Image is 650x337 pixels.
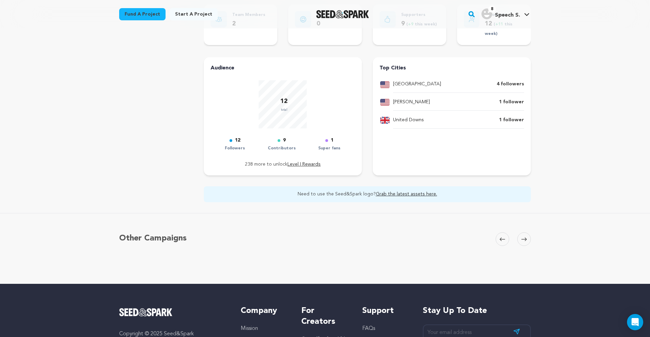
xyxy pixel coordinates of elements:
[119,308,172,316] img: Seed&Spark Logo
[211,161,355,169] p: 238 more to unlock
[393,98,430,106] p: [PERSON_NAME]
[241,306,288,316] h5: Company
[331,136,333,145] p: 1
[235,136,240,145] p: 12
[488,6,496,13] span: 8
[316,10,369,18] img: Seed&Spark Logo Dark Mode
[316,10,369,18] a: Seed&Spark Homepage
[485,19,524,39] p: 12
[499,116,524,124] p: 1 follower
[287,162,321,167] a: Level I Rewards
[318,145,341,152] p: Super fans
[423,306,531,316] h5: Stay up to date
[376,192,437,196] a: Grab the latest assets here.
[393,116,424,124] p: United Downs
[362,326,375,331] a: FAQs
[268,145,296,152] p: Contributors
[280,106,288,113] p: total
[119,8,166,20] a: Fund a project
[480,7,531,19] a: Speech S.'s Profile
[499,98,524,106] p: 1 follower
[301,306,348,327] h5: For Creators
[225,145,245,152] p: Followers
[393,80,441,88] p: [GEOGRAPHIC_DATA]
[170,8,218,20] a: Start a project
[481,8,520,19] div: Speech S.'s Profile
[497,80,524,88] p: 4 followers
[241,326,258,331] a: Mission
[481,8,492,19] img: user.png
[119,232,187,245] h5: Other Campaigns
[283,136,286,145] p: 9
[119,308,227,316] a: Seed&Spark Homepage
[627,314,643,330] div: Open Intercom Messenger
[362,306,409,316] h5: Support
[380,64,524,72] h4: Top Cities
[495,13,520,18] span: Speech S.
[208,190,527,198] p: Need to use the Seed&Spark logo?
[211,64,355,72] h4: Audience
[480,7,531,21] span: Speech S.'s Profile
[280,97,288,106] p: 12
